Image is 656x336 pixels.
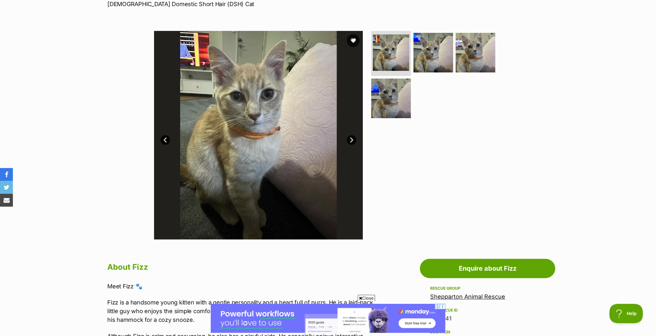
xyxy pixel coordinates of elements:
img: Photo of Fizz [456,33,495,72]
span: Close [358,295,375,301]
iframe: Advertisement [211,304,445,333]
p: Fizz is a handsome young kitten with a gentle personality and a heart full of purrs. He is a laid... [107,298,373,324]
a: Prev [160,135,170,145]
img: Photo of Fizz [373,34,409,71]
div: Rescue group [430,286,545,291]
h2: About Fizz [107,260,373,274]
img: Photo of Fizz [413,33,453,72]
a: Enquire about Fizz [420,259,555,278]
button: favourite [347,34,360,47]
div: Location [430,330,545,335]
iframe: Help Scout Beacon - Open [609,304,643,323]
a: Next [347,135,356,145]
a: Shepparton Animal Rescue [430,293,505,300]
div: PetRescue ID [430,308,545,313]
img: Photo of Fizz [371,79,411,118]
div: 1139841 [430,314,545,323]
img: Photo of Fizz [154,31,363,239]
p: Meet Fizz 🐾 [107,282,373,291]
